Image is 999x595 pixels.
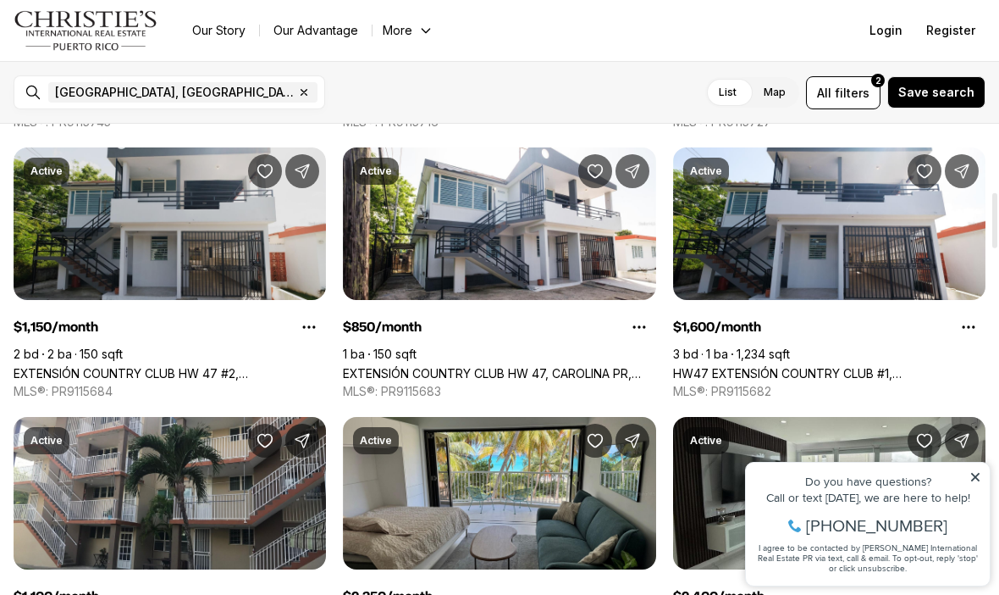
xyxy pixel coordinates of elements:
[578,154,612,188] button: Save Property: EXTENSIÓN COUNTRY CLUB HW 47
[18,54,245,66] div: Call or text [DATE], we are here to help!
[952,310,985,344] button: Property options
[14,10,158,51] img: logo
[690,164,722,178] p: Active
[260,19,372,42] a: Our Advantage
[360,164,392,178] p: Active
[690,434,722,448] p: Active
[360,434,392,448] p: Active
[578,424,612,458] button: Save Property: 4633 Avenida Isla Verde CASTILLO DEL MAR
[673,366,985,381] a: HW47 EXTENSIÓN COUNTRY CLUB #1, CAROLINA PR, 00985
[285,424,319,458] button: Share Property
[285,154,319,188] button: Share Property
[292,310,326,344] button: Property options
[875,74,881,87] span: 2
[887,76,985,108] button: Save search
[248,154,282,188] button: Save Property: EXTENSIÓN COUNTRY CLUB HW 47 #2
[945,424,979,458] button: Share Property
[18,38,245,50] div: Do you have questions?
[179,19,259,42] a: Our Story
[835,84,869,102] span: filters
[705,77,750,108] label: List
[21,104,241,136] span: I agree to be contacted by [PERSON_NAME] International Real Estate PR via text, call & email. To ...
[750,77,799,108] label: Map
[806,76,880,109] button: Allfilters2
[69,80,211,97] span: [PHONE_NUMBER]
[817,84,831,102] span: All
[615,154,649,188] button: Share Property
[55,86,294,99] span: [GEOGRAPHIC_DATA], [GEOGRAPHIC_DATA], [GEOGRAPHIC_DATA]
[343,366,655,381] a: EXTENSIÓN COUNTRY CLUB HW 47, CAROLINA PR, 00985
[898,86,974,99] span: Save search
[622,310,656,344] button: Property options
[373,19,444,42] button: More
[926,24,975,37] span: Register
[908,424,941,458] button: Save Property: 4633 ave isla verde CONDOMINIO CASTILLO DEL MAR
[869,24,902,37] span: Login
[30,164,63,178] p: Active
[248,424,282,458] button: Save Property: 123 PR190 / SERATE #123
[945,154,979,188] button: Share Property
[859,14,913,47] button: Login
[908,154,941,188] button: Save Property: HW47 EXTENSIÓN COUNTRY CLUB #1
[14,366,326,381] a: EXTENSIÓN COUNTRY CLUB HW 47 #2, CAROLINA PR, 00985
[916,14,985,47] button: Register
[615,424,649,458] button: Share Property
[30,434,63,448] p: Active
